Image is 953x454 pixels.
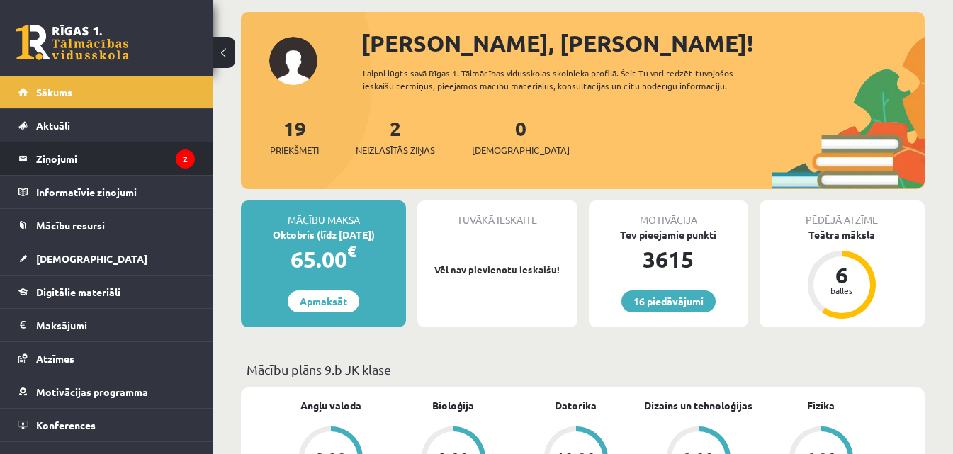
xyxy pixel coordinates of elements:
[760,200,925,227] div: Pēdējā atzīme
[472,115,570,157] a: 0[DEMOGRAPHIC_DATA]
[36,219,105,232] span: Mācību resursi
[18,142,195,175] a: Ziņojumi2
[18,342,195,375] a: Atzīmes
[555,398,597,413] a: Datorika
[432,398,474,413] a: Bioloģija
[18,109,195,142] a: Aktuāli
[36,252,147,265] span: [DEMOGRAPHIC_DATA]
[270,143,319,157] span: Priekšmeti
[18,176,195,208] a: Informatīvie ziņojumi
[807,398,835,413] a: Fizika
[621,290,716,312] a: 16 piedāvājumi
[589,227,748,242] div: Tev pieejamie punkti
[589,242,748,276] div: 3615
[270,115,319,157] a: 19Priekšmeti
[821,286,863,295] div: balles
[18,309,195,341] a: Maksājumi
[417,200,577,227] div: Tuvākā ieskaite
[589,200,748,227] div: Motivācija
[36,352,74,365] span: Atzīmes
[18,375,195,408] a: Motivācijas programma
[36,309,195,341] legend: Maksājumi
[36,119,70,132] span: Aktuāli
[760,227,925,242] div: Teātra māksla
[347,241,356,261] span: €
[361,26,925,60] div: [PERSON_NAME], [PERSON_NAME]!
[356,115,435,157] a: 2Neizlasītās ziņas
[18,276,195,308] a: Digitālie materiāli
[300,398,361,413] a: Angļu valoda
[176,149,195,169] i: 2
[241,200,406,227] div: Mācību maksa
[18,409,195,441] a: Konferences
[760,227,925,321] a: Teātra māksla 6 balles
[363,67,773,92] div: Laipni lūgts savā Rīgas 1. Tālmācības vidusskolas skolnieka profilā. Šeit Tu vari redzēt tuvojošo...
[288,290,359,312] a: Apmaksāt
[18,76,195,108] a: Sākums
[36,419,96,431] span: Konferences
[424,263,570,277] p: Vēl nav pievienotu ieskaišu!
[356,143,435,157] span: Neizlasītās ziņas
[36,285,120,298] span: Digitālie materiāli
[241,227,406,242] div: Oktobris (līdz [DATE])
[472,143,570,157] span: [DEMOGRAPHIC_DATA]
[36,86,72,98] span: Sākums
[644,398,752,413] a: Dizains un tehnoloģijas
[36,142,195,175] legend: Ziņojumi
[18,242,195,275] a: [DEMOGRAPHIC_DATA]
[16,25,129,60] a: Rīgas 1. Tālmācības vidusskola
[36,385,148,398] span: Motivācijas programma
[36,176,195,208] legend: Informatīvie ziņojumi
[821,263,863,286] div: 6
[247,360,919,379] p: Mācību plāns 9.b JK klase
[18,209,195,242] a: Mācību resursi
[241,242,406,276] div: 65.00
